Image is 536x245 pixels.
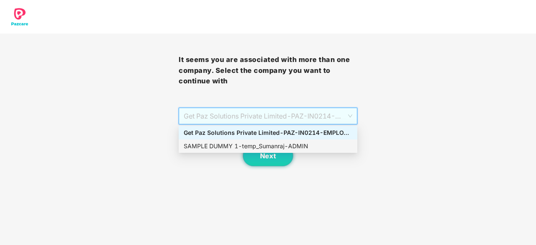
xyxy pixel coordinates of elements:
[243,145,293,166] button: Next
[179,54,357,87] h3: It seems you are associated with more than one company. Select the company you want to continue with
[184,142,352,151] div: SAMPLE DUMMY 1 - temp_Sumanraj - ADMIN
[260,152,276,160] span: Next
[184,108,352,124] span: Get Paz Solutions Private Limited - PAZ-IN0214 - EMPLOYEE
[184,128,352,137] div: Get Paz Solutions Private Limited - PAZ-IN0214 - EMPLOYEE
